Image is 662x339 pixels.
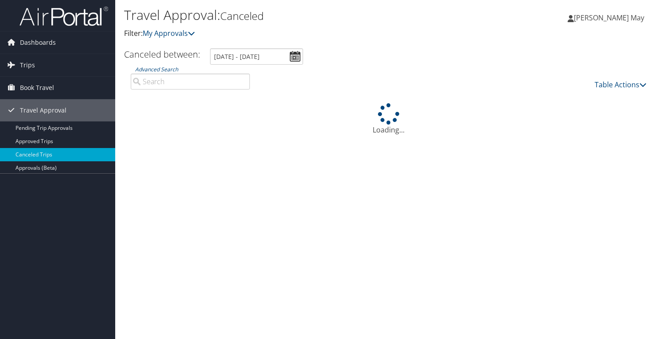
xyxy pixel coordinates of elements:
img: airportal-logo.png [19,6,108,27]
h3: Canceled between: [124,48,200,60]
a: Table Actions [595,80,646,90]
a: Advanced Search [135,66,178,73]
input: [DATE] - [DATE] [210,48,303,65]
p: Filter: [124,28,477,39]
span: Travel Approval [20,99,66,121]
span: Dashboards [20,31,56,54]
a: My Approvals [143,28,195,38]
div: Loading... [124,103,653,135]
small: Canceled [220,8,264,23]
h1: Travel Approval: [124,6,477,24]
a: [PERSON_NAME] May [568,4,653,31]
span: [PERSON_NAME] May [574,13,644,23]
input: Advanced Search [131,74,250,90]
span: Book Travel [20,77,54,99]
span: Trips [20,54,35,76]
